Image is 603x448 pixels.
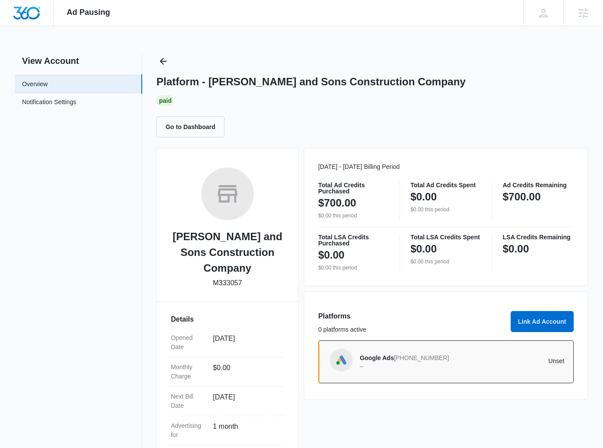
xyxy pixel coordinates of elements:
p: [DATE] - [DATE] Billing Period [318,162,573,171]
button: Link Ad Account [511,311,574,332]
div: Next Bill Date[DATE] [171,387,284,416]
h3: Platforms [318,311,505,322]
div: Paid [156,95,174,106]
p: $0.00 this period [318,212,389,220]
h2: View Account [15,54,142,67]
span: [PHONE_NUMBER] [394,354,449,361]
div: Monthly Charge$0.00 [171,357,284,387]
a: Overview [22,80,47,89]
p: Total LSA Credits Purchased [318,234,389,246]
h3: Details [171,314,284,325]
dt: Advertising for [171,421,206,440]
button: Go to Dashboard [156,116,224,137]
dt: Opened Date [171,333,206,352]
h2: [PERSON_NAME] and Sons Construction Company [171,229,284,276]
dd: [DATE] [213,333,277,352]
dt: Monthly Charge [171,363,206,381]
div: Advertising for1 month [171,416,284,445]
span: Ad Pausing [67,8,110,17]
dd: 1 month [213,421,277,440]
p: $0.00 [318,248,344,262]
a: Google AdsGoogle Ads[PHONE_NUMBER]–Unset [318,340,573,383]
p: $0.00 this period [410,206,481,213]
p: Ad Credits Remaining [503,182,574,188]
a: Go to Dashboard [156,123,230,130]
dd: [DATE] [213,392,277,410]
p: $0.00 [410,190,437,204]
p: $700.00 [318,196,356,210]
p: $700.00 [503,190,541,204]
a: Notification Settings [22,98,76,109]
p: Total Ad Credits Purchased [318,182,389,194]
img: Google Ads [335,353,348,367]
div: Opened Date[DATE] [171,328,284,357]
h1: Platform - [PERSON_NAME] and Sons Construction Company [156,75,466,88]
p: 0 platforms active [318,325,505,334]
p: $0.00 this period [410,258,481,266]
dt: Next Bill Date [171,392,206,410]
p: $0.00 [503,242,529,256]
span: Google Ads [360,354,394,361]
p: $0.00 [410,242,437,256]
p: LSA Credits Remaining [503,234,574,240]
p: – [360,363,462,369]
p: $0.00 this period [318,264,389,272]
button: Back [156,54,170,68]
dd: $0.00 [213,363,277,381]
p: M333057 [213,278,242,288]
p: Total LSA Credits Spent [410,234,481,240]
p: Total Ad Credits Spent [410,182,481,188]
p: Unset [462,358,564,364]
